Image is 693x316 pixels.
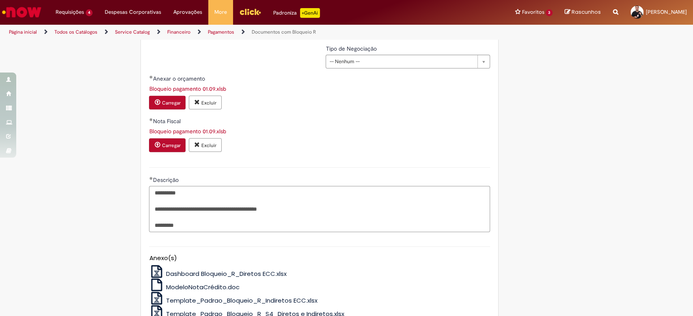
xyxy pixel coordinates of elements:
a: Rascunhos [565,9,601,16]
small: Excluir [201,142,216,149]
a: Documentos com Bloqueio R [252,29,316,35]
span: Obrigatório Preenchido [149,118,153,121]
span: More [214,8,227,16]
a: Pagamentos [208,29,234,35]
span: -- Nenhum -- [329,55,473,68]
button: Carregar anexo de Nota Fiscal Required [149,138,186,152]
ul: Trilhas de página [6,25,456,40]
button: Excluir anexo Bloqueio pagamento 01.09.xlsb [189,138,222,152]
div: Padroniza [273,8,320,18]
span: Despesas Corporativas [105,8,161,16]
img: ServiceNow [1,4,43,20]
a: Todos os Catálogos [54,29,97,35]
a: Download de Bloqueio pagamento 01.09.xlsb [149,128,226,135]
small: Carregar [162,100,180,106]
span: Descrição [153,176,180,184]
a: Página inicial [9,29,37,35]
span: Dashboard Bloqueio_R_Diretos ECC.xlsx [166,269,287,278]
button: Excluir anexo Bloqueio pagamento 01.09.xlsb [189,96,222,109]
span: Aprovações [173,8,202,16]
textarea: Descrição [149,186,490,232]
a: Download de Bloqueio pagamento 01.09.xlsb [149,85,226,92]
span: Rascunhos [572,8,601,16]
span: 4 [86,9,93,16]
a: ModeloNotaCrédito.doc [149,283,240,291]
a: Financeiro [167,29,190,35]
span: Obrigatório Preenchido [149,75,153,79]
img: click_logo_yellow_360x200.png [239,6,261,18]
p: +GenAi [300,8,320,18]
span: Nota Fiscal [153,117,182,125]
span: Obrigatório Preenchido [149,177,153,180]
a: Template_Padrao_Bloqueio_R_Indiretos ECC.xlsx [149,296,317,305]
span: [PERSON_NAME] [646,9,687,15]
span: ModeloNotaCrédito.doc [166,283,240,291]
span: Requisições [56,8,84,16]
small: Excluir [201,100,216,106]
a: Service Catalog [115,29,150,35]
h5: Anexo(s) [149,255,490,262]
span: Template_Padrao_Bloqueio_R_Indiretos ECC.xlsx [166,296,317,305]
span: Tipo de Negociação [326,45,378,52]
button: Carregar anexo de Anexar o orçamento Required [149,96,186,109]
span: Favoritos [522,8,544,16]
small: Carregar [162,142,180,149]
span: 3 [546,9,553,16]
span: Anexar o orçamento [153,75,206,82]
a: Dashboard Bloqueio_R_Diretos ECC.xlsx [149,269,287,278]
